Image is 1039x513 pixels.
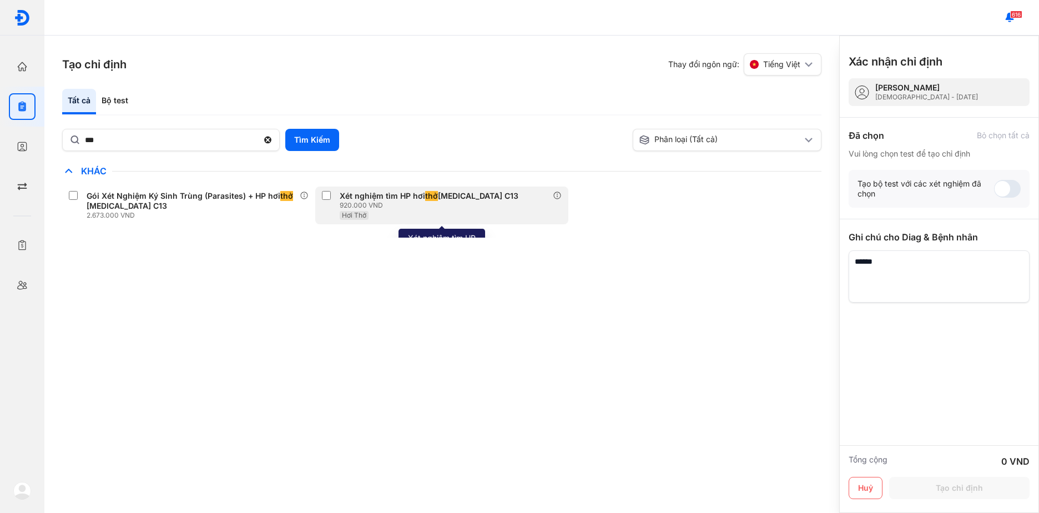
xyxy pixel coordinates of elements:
[977,130,1030,140] div: Bỏ chọn tất cả
[285,129,339,151] button: Tìm Kiếm
[849,477,882,499] button: Huỷ
[340,201,523,210] div: 920.000 VND
[62,89,96,114] div: Tất cả
[849,230,1030,244] div: Ghi chú cho Diag & Bệnh nhân
[1010,11,1022,18] span: 616
[425,191,438,201] span: thở
[96,89,134,114] div: Bộ test
[340,191,518,201] div: Xét nghiệm tìm HP hơi [MEDICAL_DATA] C13
[849,149,1030,159] div: Vui lòng chọn test để tạo chỉ định
[763,59,800,69] span: Tiếng Việt
[87,191,295,211] div: Gói Xét Nghiệm Ký Sinh Trùng (Parasites) + HP hơi [MEDICAL_DATA] C13
[875,83,978,93] div: [PERSON_NAME]
[1001,455,1030,468] div: 0 VND
[889,477,1030,499] button: Tạo chỉ định
[87,211,300,220] div: 2.673.000 VND
[858,179,994,199] div: Tạo bộ test với các xét nghiệm đã chọn
[14,9,31,26] img: logo
[13,482,31,500] img: logo
[849,54,942,69] h3: Xác nhận chỉ định
[75,165,112,177] span: Khác
[639,134,802,145] div: Phân loại (Tất cả)
[849,129,884,142] div: Đã chọn
[62,57,127,72] h3: Tạo chỉ định
[849,455,887,468] div: Tổng cộng
[342,211,366,219] span: Hơi Thở
[875,93,978,102] div: [DEMOGRAPHIC_DATA] - [DATE]
[280,191,293,201] span: thở
[668,53,821,76] div: Thay đổi ngôn ngữ:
